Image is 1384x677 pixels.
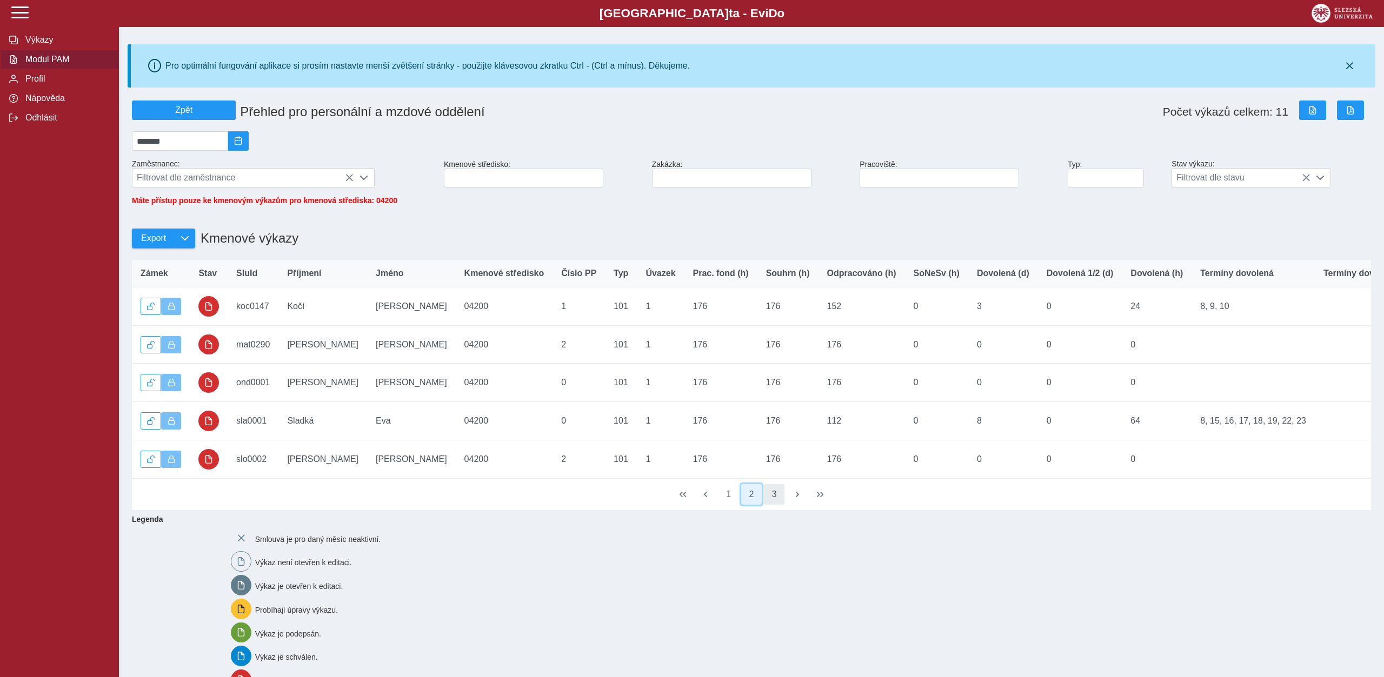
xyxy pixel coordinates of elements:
button: Výkaz uzamčen. [161,451,182,468]
td: 101 [605,364,637,402]
span: Dovolená 1/2 (d) [1047,269,1114,278]
td: 176 [757,287,819,326]
td: 04200 [456,364,553,402]
td: 176 [757,364,819,402]
td: 152 [819,287,905,326]
td: 101 [605,287,637,326]
span: Profil [22,74,110,84]
button: uzamčeno [198,296,219,317]
td: 101 [605,325,637,364]
span: Výkaz není otevřen k editaci. [255,558,352,567]
td: 176 [684,364,757,402]
td: Sladká [278,402,367,440]
td: [PERSON_NAME] [278,440,367,478]
span: SluId [236,269,257,278]
td: [PERSON_NAME] [278,364,367,402]
td: 2 [553,440,605,478]
td: 8, 15, 16, 17, 18, 19, 22, 23 [1192,402,1315,440]
td: 1 [637,440,684,478]
b: [GEOGRAPHIC_DATA] a - Evi [32,6,1352,21]
button: uzamčeno [198,449,219,470]
td: 0 [1122,440,1192,478]
span: Příjmení [287,269,321,278]
span: Kmenové středisko [464,269,544,278]
button: Odemknout výkaz. [141,374,161,391]
td: 04200 [456,440,553,478]
img: logo_web_su.png [1312,4,1373,23]
td: 0 [1038,364,1122,402]
span: Výkaz je podepsán. [255,629,321,638]
span: Počet výkazů celkem: 11 [1163,105,1288,118]
span: Nápověda [22,93,110,103]
span: Modul PAM [22,55,110,64]
h1: Přehled pro personální a mzdové oddělení [236,100,860,124]
button: uzamčeno [198,411,219,431]
span: Filtrovat dle stavu [1172,169,1310,187]
div: Zakázka: [648,156,856,192]
span: Probíhají úpravy výkazu. [255,605,338,614]
div: Typ: [1063,156,1167,192]
td: mat0290 [228,325,278,364]
td: 0 [1038,402,1122,440]
span: o [777,6,785,20]
button: Zpět [132,100,236,120]
td: 1 [637,287,684,326]
td: 24 [1122,287,1192,326]
td: 101 [605,402,637,440]
span: Máte přístup pouze ke kmenovým výkazům pro kmenová střediska: 04200 [132,196,397,205]
h1: Kmenové výkazy [195,225,298,251]
button: 1 [718,484,739,505]
td: 176 [757,440,819,478]
td: sla0001 [228,402,278,440]
div: Stav výkazu: [1167,155,1375,192]
td: 176 [819,440,905,478]
td: 3 [968,287,1038,326]
span: Souhrn (h) [766,269,810,278]
span: Export [141,233,166,243]
button: Odemknout výkaz. [141,298,161,315]
button: Export [132,229,175,248]
td: 176 [684,402,757,440]
span: Odpracováno (h) [827,269,896,278]
b: Legenda [128,511,1367,528]
td: 0 [1038,440,1122,478]
span: Výkaz je schválen. [255,653,318,661]
td: 176 [757,325,819,364]
button: Výkaz uzamčen. [161,298,182,315]
td: 0 [1038,325,1122,364]
td: 0 [1122,325,1192,364]
td: 1 [637,402,684,440]
td: 176 [819,325,905,364]
button: Export do Excelu [1299,100,1326,120]
span: Filtrovat dle zaměstnance [132,169,354,187]
td: 176 [684,440,757,478]
span: Smlouva je pro daný měsíc neaktivní. [255,534,381,543]
button: uzamčeno [198,372,219,393]
td: [PERSON_NAME] [367,364,456,402]
span: Stav [198,269,217,278]
td: 176 [684,325,757,364]
td: ond0001 [228,364,278,402]
button: 2025/09 [228,131,249,151]
span: Odhlásit [22,113,110,123]
td: 8, 9, 10 [1192,287,1315,326]
button: Odemknout výkaz. [141,451,161,468]
span: Dovolená (h) [1130,269,1183,278]
td: 0 [553,364,605,402]
td: 0 [968,364,1038,402]
td: Eva [367,402,456,440]
td: koc0147 [228,287,278,326]
td: 176 [757,402,819,440]
span: Číslo PP [561,269,596,278]
td: 0 [905,364,968,402]
td: 176 [819,364,905,402]
td: 0 [553,402,605,440]
span: Jméno [376,269,404,278]
td: 0 [905,287,968,326]
td: 04200 [456,287,553,326]
div: Pro optimální fungování aplikace si prosím nastavte menší zvětšení stránky - použijte klávesovou ... [165,61,690,71]
td: 2 [553,325,605,364]
td: 1 [637,325,684,364]
span: Výkazy [22,35,110,45]
td: 176 [684,287,757,326]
